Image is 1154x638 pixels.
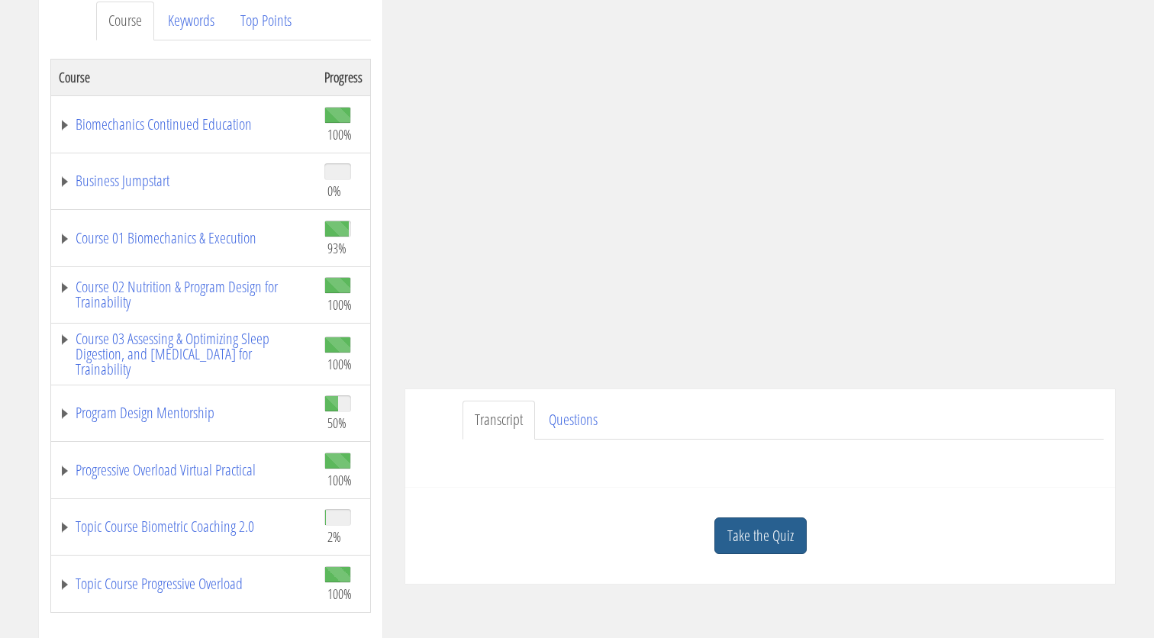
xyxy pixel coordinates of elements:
a: Progressive Overload Virtual Practical [59,462,309,478]
a: Course [96,2,154,40]
span: 50% [327,414,347,431]
a: Course 02 Nutrition & Program Design for Trainability [59,279,309,310]
a: Course 03 Assessing & Optimizing Sleep Digestion, and [MEDICAL_DATA] for Trainability [59,331,309,377]
span: 100% [327,356,352,372]
a: Course 01 Biomechanics & Execution [59,230,309,246]
span: 100% [327,296,352,313]
a: Transcript [463,401,535,440]
a: Topic Course Progressive Overload [59,576,309,591]
span: 0% [327,182,341,199]
th: Course [51,59,318,95]
span: 100% [327,472,352,488]
span: 2% [327,528,341,545]
a: Take the Quiz [714,517,807,555]
a: Business Jumpstart [59,173,309,188]
a: Topic Course Biometric Coaching 2.0 [59,519,309,534]
a: Questions [537,401,610,440]
a: Biomechanics Continued Education [59,117,309,132]
th: Progress [317,59,371,95]
span: 93% [327,240,347,256]
a: Keywords [156,2,227,40]
a: Program Design Mentorship [59,405,309,420]
span: 100% [327,585,352,602]
span: 100% [327,126,352,143]
a: Top Points [228,2,304,40]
